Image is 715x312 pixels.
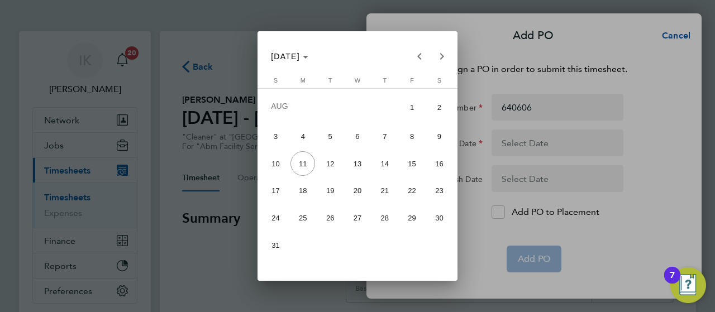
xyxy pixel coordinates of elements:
[427,179,451,203] span: 23
[264,233,288,258] span: 31
[317,150,344,177] button: August 12, 2025
[345,206,370,231] span: 27
[400,151,425,176] span: 15
[431,45,453,68] button: Next month
[398,177,426,205] button: August 22, 2025
[371,204,398,232] button: August 28, 2025
[262,150,289,177] button: August 10, 2025
[264,124,288,148] span: 3
[318,179,342,203] span: 19
[318,151,342,176] span: 12
[262,177,289,205] button: August 17, 2025
[344,177,371,205] button: August 20, 2025
[328,77,332,84] span: T
[400,179,425,203] span: 22
[290,179,315,203] span: 18
[289,123,317,150] button: August 4, 2025
[427,151,451,176] span: 16
[373,151,397,176] span: 14
[371,150,398,177] button: August 14, 2025
[262,204,289,232] button: August 24, 2025
[670,275,675,290] div: 7
[373,179,397,203] span: 21
[437,77,441,84] span: S
[410,77,414,84] span: F
[318,124,342,148] span: 5
[290,206,315,231] span: 25
[373,206,397,231] span: 28
[264,206,288,231] span: 24
[398,123,426,150] button: August 8, 2025
[427,206,451,231] span: 30
[355,77,360,84] span: W
[317,123,344,150] button: August 5, 2025
[373,124,397,148] span: 7
[426,150,453,177] button: August 16, 2025
[345,179,370,203] span: 20
[318,206,342,231] span: 26
[264,151,288,176] span: 10
[289,204,317,232] button: August 25, 2025
[371,123,398,150] button: August 7, 2025
[427,124,451,148] span: 9
[426,204,453,232] button: August 30, 2025
[398,150,426,177] button: August 15, 2025
[262,232,289,259] button: August 31, 2025
[289,177,317,205] button: August 18, 2025
[290,151,315,176] span: 11
[301,77,306,84] span: M
[262,123,289,150] button: August 3, 2025
[400,124,425,148] span: 8
[670,267,706,303] button: Open Resource Center, 7 new notifications
[398,204,426,232] button: August 29, 2025
[400,94,425,121] span: 1
[262,93,398,123] td: AUG
[398,93,426,123] button: August 1, 2025
[344,204,371,232] button: August 27, 2025
[344,150,371,177] button: August 13, 2025
[274,77,278,84] span: S
[426,93,453,123] button: August 2, 2025
[317,177,344,205] button: August 19, 2025
[345,124,370,148] span: 6
[317,204,344,232] button: August 26, 2025
[371,177,398,205] button: August 21, 2025
[345,151,370,176] span: 13
[344,123,371,150] button: August 6, 2025
[426,123,453,150] button: August 9, 2025
[264,179,288,203] span: 17
[383,77,387,84] span: T
[426,177,453,205] button: August 23, 2025
[408,45,431,68] button: Previous month
[400,206,425,231] span: 29
[266,46,313,66] button: Choose month and year
[271,52,300,61] span: [DATE]
[289,150,317,177] button: August 11, 2025
[290,124,315,148] span: 4
[427,94,451,121] span: 2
